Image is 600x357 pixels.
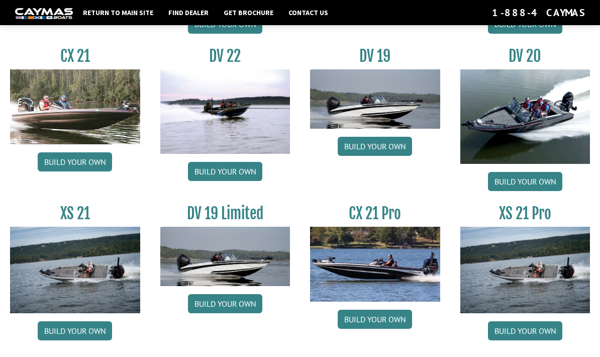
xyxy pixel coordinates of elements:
img: dv-19-ban_from_website_for_caymas_connect.png [310,69,440,129]
img: dv-19-ban_from_website_for_caymas_connect.png [160,227,290,286]
img: DV_20_from_website_for_caymas_connect.png [460,69,590,164]
h3: XS 21 Pro [460,204,590,223]
a: Build your own [188,162,262,181]
a: Build your own [488,321,562,340]
img: white-logo-c9c8dbefe5ff5ceceb0f0178aa75bf4bb51f6bca0971e226c86eb53dfe498488.png [15,8,73,19]
div: 1-888-4CAYMAS [492,6,585,19]
img: CX21_thumb.jpg [10,69,140,144]
a: Build your own [38,321,112,340]
img: CX-21Pro_thumbnail.jpg [310,227,440,302]
img: XS_21_thumbnail.jpg [10,227,140,313]
h3: DV 22 [160,47,290,65]
a: Contact Us [283,6,333,19]
a: Build your own [338,310,412,329]
a: Build your own [38,152,112,171]
a: Build your own [188,294,262,313]
a: Get Brochure [219,6,278,19]
img: XS_21_thumbnail.jpg [460,227,590,313]
img: DV22_original_motor_cropped_for_caymas_connect.jpg [160,69,290,154]
h3: CX 21 Pro [310,204,440,223]
a: Find Dealer [163,6,214,19]
h3: XS 21 [10,204,140,223]
a: Build your own [338,137,412,156]
a: Return to main site [78,6,158,19]
a: Build your own [488,172,562,191]
h3: DV 19 [310,47,440,65]
h3: CX 21 [10,47,140,65]
h3: DV 20 [460,47,590,65]
h3: DV 19 Limited [160,204,290,223]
